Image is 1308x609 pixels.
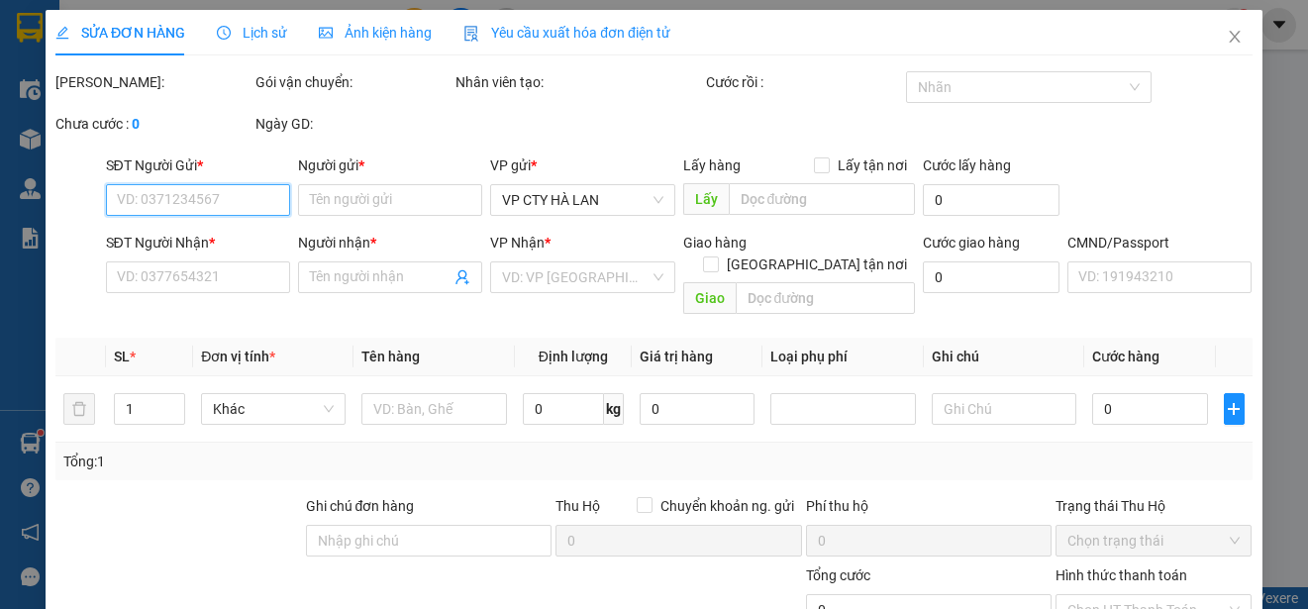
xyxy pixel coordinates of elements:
[319,25,432,41] span: Ảnh kiện hàng
[217,25,287,41] span: Lịch sử
[763,338,924,376] th: Loại phụ phí
[63,451,506,472] div: Tổng: 1
[604,393,624,425] span: kg
[490,154,674,176] div: VP gửi
[213,394,334,424] span: Khác
[455,71,702,93] div: Nhân viên tạo:
[255,71,452,93] div: Gói vận chuyển:
[539,349,608,364] span: Định lượng
[1224,393,1245,425] button: plus
[924,261,1060,293] input: Cước giao hàng
[106,154,290,176] div: SĐT Người Gửi
[306,525,553,557] input: Ghi chú đơn hàng
[706,71,902,93] div: Cước rồi :
[362,393,507,425] input: VD: Bàn, Ghế
[306,498,415,514] label: Ghi chú đơn hàng
[201,349,275,364] span: Đơn vị tính
[490,235,545,251] span: VP Nhận
[924,338,1084,376] th: Ghi chú
[255,113,452,135] div: Ngày GD:
[1092,349,1159,364] span: Cước hàng
[653,495,802,517] span: Chuyển khoản ng. gửi
[463,26,479,42] img: icon
[502,185,662,215] span: VP CTY HÀ LAN
[63,393,95,425] button: delete
[736,282,916,314] input: Dọc đường
[106,232,290,254] div: SĐT Người Nhận
[1067,232,1252,254] div: CMND/Passport
[298,154,482,176] div: Người gửi
[683,282,736,314] span: Giao
[729,183,916,215] input: Dọc đường
[932,393,1076,425] input: Ghi Chú
[1207,10,1262,65] button: Close
[555,498,600,514] span: Thu Hộ
[924,235,1021,251] label: Cước giao hàng
[298,232,482,254] div: Người nhận
[217,26,231,40] span: clock-circle
[924,184,1060,216] input: Cước lấy hàng
[924,157,1012,173] label: Cước lấy hàng
[454,269,470,285] span: user-add
[683,183,729,215] span: Lấy
[640,349,713,364] span: Giá trị hàng
[1056,495,1253,517] div: Trạng thái Thu Hộ
[683,157,741,173] span: Lấy hàng
[1056,567,1188,583] label: Hình thức thanh toán
[683,235,747,251] span: Giao hàng
[55,113,252,135] div: Chưa cước :
[1227,29,1243,45] span: close
[806,567,870,583] span: Tổng cước
[831,154,916,176] span: Lấy tận nơi
[463,25,670,41] span: Yêu cầu xuất hóa đơn điện tử
[806,495,1053,525] div: Phí thu hộ
[55,26,69,40] span: edit
[1068,526,1241,556] span: Chọn trạng thái
[132,116,140,132] b: 0
[319,26,333,40] span: picture
[720,254,916,275] span: [GEOGRAPHIC_DATA] tận nơi
[1225,401,1244,417] span: plus
[55,25,185,41] span: SỬA ĐƠN HÀNG
[362,349,421,364] span: Tên hàng
[114,349,130,364] span: SL
[55,71,252,93] div: [PERSON_NAME]:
